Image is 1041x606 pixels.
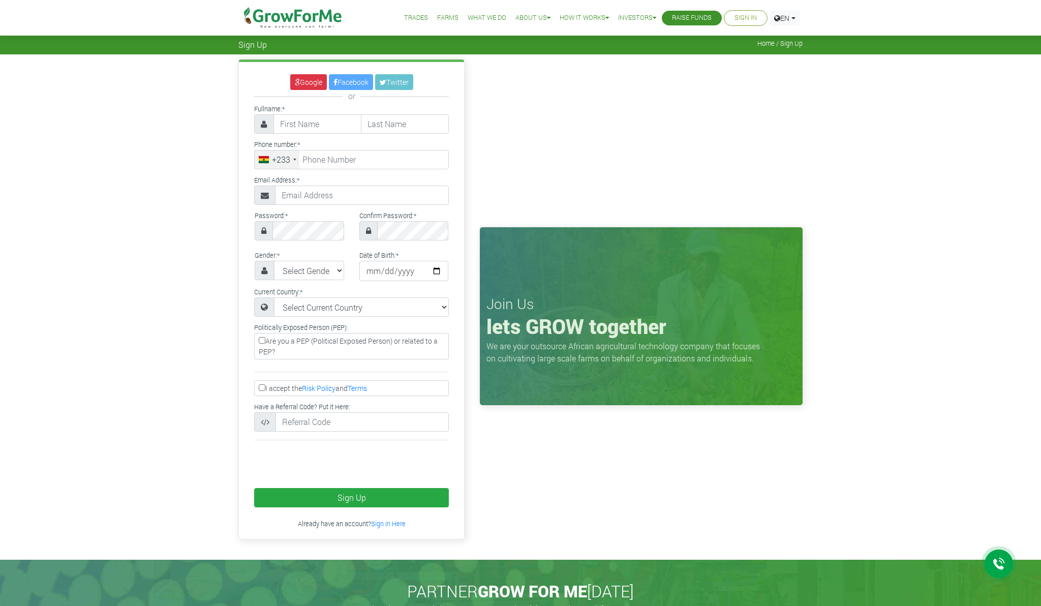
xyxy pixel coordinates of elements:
[254,333,449,359] label: Are you a PEP (Political Exposed Person) or related to a PEP?
[275,186,449,205] input: Email Address
[478,580,587,602] span: GROW FOR ME
[247,448,401,488] iframe: reCAPTCHA
[486,340,766,365] p: We are your outsource African agricultural technology company that focuses on cultivating large s...
[259,384,265,391] input: I accept theRisk PolicyandTerms
[254,323,348,332] label: Politically Exposed Person (PEP):
[254,175,299,185] label: Email Address:
[254,150,449,169] input: Phone Number
[298,520,406,528] small: Already have an account?
[515,13,550,23] a: About Us
[371,520,406,528] a: Sign In Here
[255,211,288,221] label: Password:
[254,287,302,297] label: Current Country:
[437,13,458,23] a: Farms
[259,337,265,344] input: Are you a PEP (Political Exposed Person) or related to a PEP?
[254,140,300,149] label: Phone number:
[242,582,799,601] h2: PARTNER [DATE]
[254,380,449,396] label: I accept the and
[348,383,367,393] a: Terms
[359,251,399,260] label: Date of Birth:
[254,488,449,507] button: Sign Up
[672,13,712,23] a: Raise Funds
[254,402,350,412] label: Have a Referral Code? Put it Here:
[618,13,656,23] a: Investors
[486,314,796,339] h1: lets GROW together
[486,295,796,313] h3: Join Us
[757,40,803,47] span: Home / Sign Up
[254,104,285,114] label: Fullname:
[290,74,327,90] a: Google
[359,211,416,221] label: Confirm Password:
[272,154,290,166] div: +233
[273,114,361,134] input: First Name
[468,13,506,23] a: What We Do
[275,412,449,432] input: Referral Code
[734,13,757,23] a: Sign In
[254,90,449,102] div: or
[404,13,428,23] a: Trades
[238,40,267,49] span: Sign Up
[302,383,335,393] a: Risk Policy
[560,13,609,23] a: How it Works
[361,114,449,134] input: Last Name
[255,251,280,260] label: Gender:
[255,150,299,169] div: Ghana (Gaana): +233
[770,10,800,26] a: EN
